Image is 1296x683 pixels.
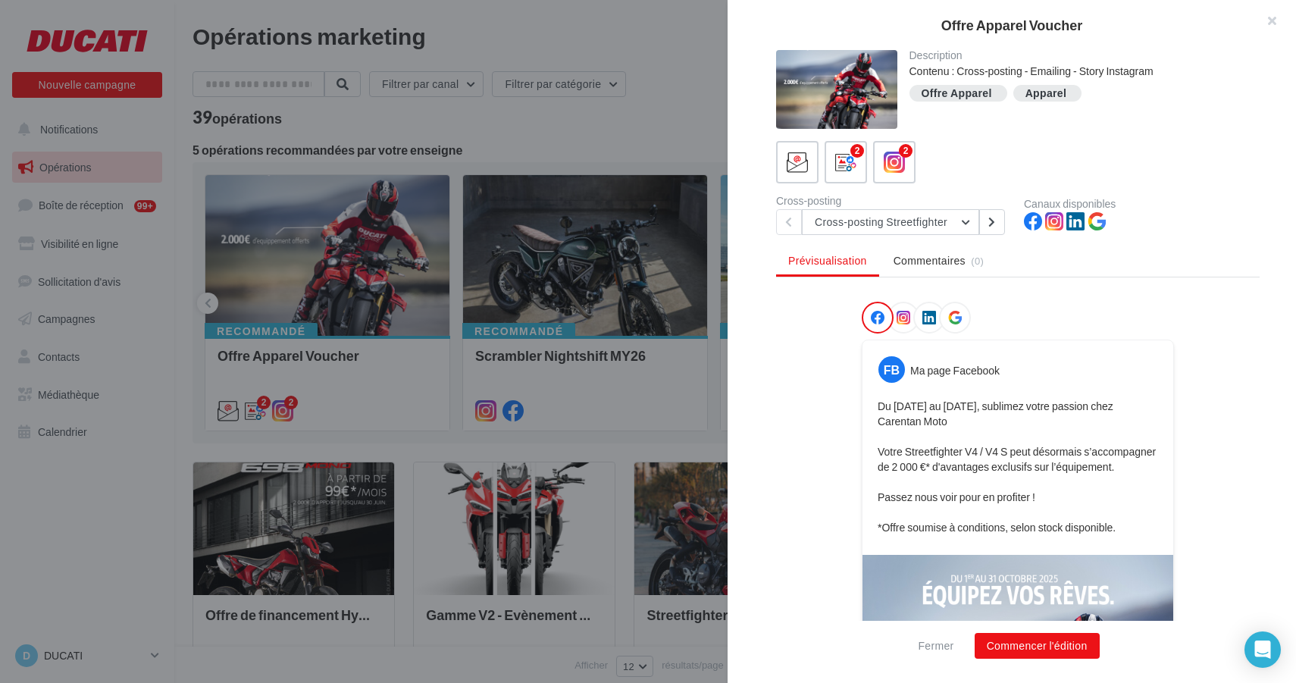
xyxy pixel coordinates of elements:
div: Apparel [1025,88,1067,99]
div: Canaux disponibles [1024,199,1260,209]
div: FB [878,356,905,383]
div: Description [909,50,1248,61]
div: Open Intercom Messenger [1244,631,1281,668]
button: Commencer l'édition [975,633,1100,659]
button: Fermer [912,637,959,655]
div: Contenu : Cross-posting - Emailing - Story Instagram [909,64,1248,79]
button: Cross-posting Streetfighter [802,209,979,235]
div: Offre Apparel Voucher [752,18,1272,32]
p: Du [DATE] au [DATE], sublimez votre passion chez Carentan Moto Votre Streetfighter V4 / V4 S peut... [878,399,1158,535]
div: Cross-posting [776,196,1012,206]
div: 2 [850,144,864,158]
span: (0) [971,255,984,267]
span: Commentaires [894,253,966,268]
div: Ma page Facebook [910,363,1000,378]
div: Offre Apparel [922,88,992,99]
div: 2 [899,144,913,158]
